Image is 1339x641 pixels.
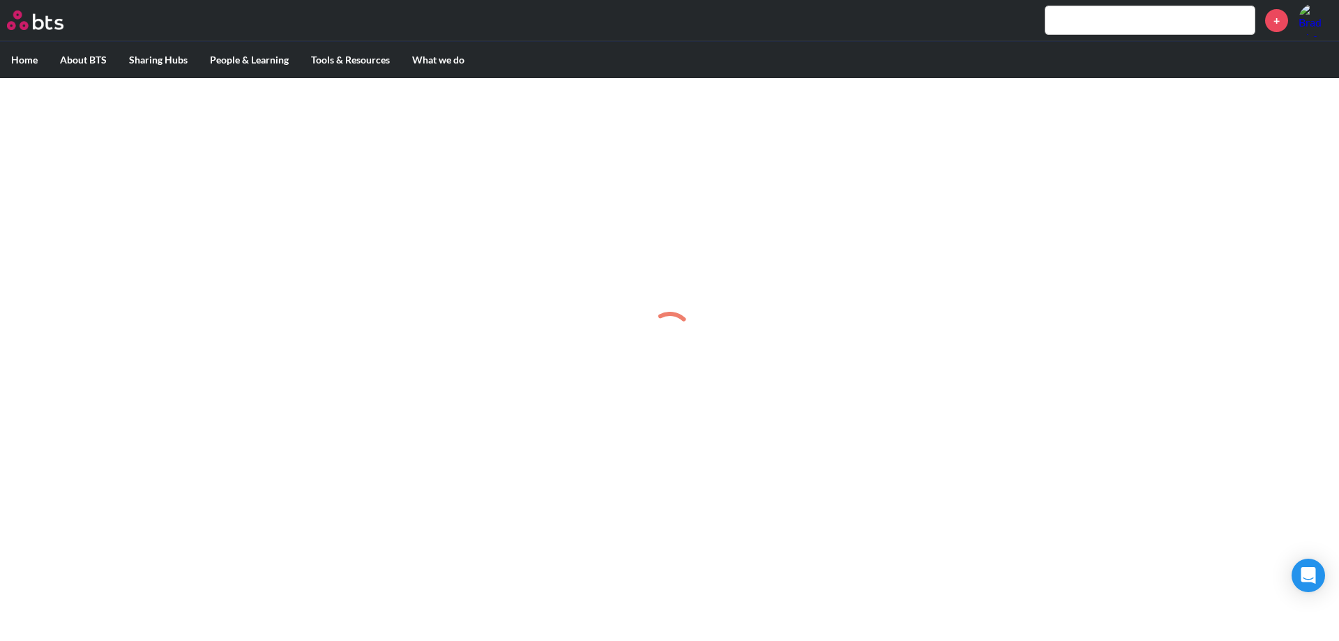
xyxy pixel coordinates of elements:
label: Sharing Hubs [118,42,199,78]
a: + [1265,9,1288,32]
div: Open Intercom Messenger [1292,559,1325,592]
label: What we do [401,42,476,78]
a: Profile [1299,3,1332,37]
label: About BTS [49,42,118,78]
img: Brad Chambers [1299,3,1332,37]
label: People & Learning [199,42,300,78]
a: Go home [7,10,89,30]
label: Tools & Resources [300,42,401,78]
img: BTS Logo [7,10,63,30]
